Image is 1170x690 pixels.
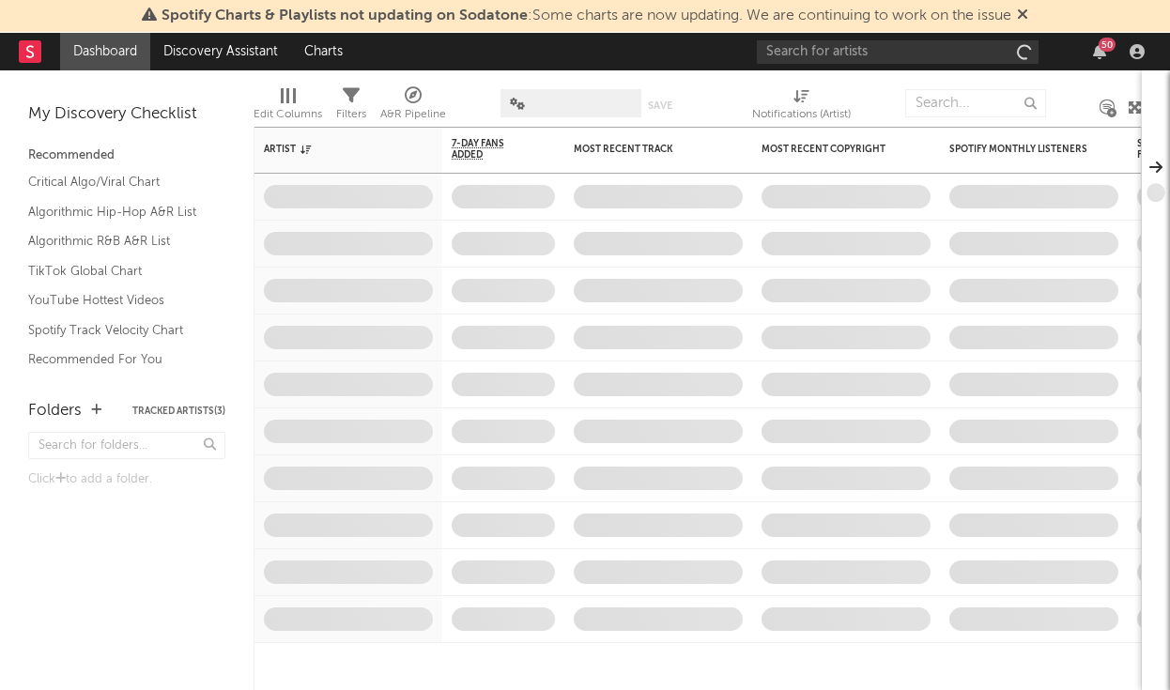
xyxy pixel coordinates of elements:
[762,144,902,155] div: Most Recent Copyright
[60,33,150,70] a: Dashboard
[380,80,446,134] div: A&R Pipeline
[28,468,225,491] div: Click to add a folder.
[150,33,291,70] a: Discovery Assistant
[264,144,405,155] div: Artist
[905,89,1046,117] input: Search...
[648,100,672,111] button: Save
[1017,8,1028,23] span: Dismiss
[162,8,1011,23] span: : Some charts are now updating. We are continuing to work on the issue
[336,103,366,126] div: Filters
[28,261,207,282] a: TikTok Global Chart
[28,145,225,167] div: Recommended
[28,172,207,192] a: Critical Algo/Viral Chart
[574,144,715,155] div: Most Recent Track
[28,320,207,341] a: Spotify Track Velocity Chart
[254,80,322,134] div: Edit Columns
[380,103,446,126] div: A&R Pipeline
[291,33,356,70] a: Charts
[254,103,322,126] div: Edit Columns
[757,40,1039,64] input: Search for artists
[752,80,851,134] div: Notifications (Artist)
[1099,38,1116,52] div: 50
[28,290,207,311] a: YouTube Hottest Videos
[28,103,225,126] div: My Discovery Checklist
[28,432,225,459] input: Search for folders...
[132,406,225,416] button: Tracked Artists(3)
[752,103,851,126] div: Notifications (Artist)
[28,202,207,222] a: Algorithmic Hip-Hop A&R List
[452,138,527,161] span: 7-Day Fans Added
[336,80,366,134] div: Filters
[28,349,207,370] a: Recommended For You
[949,144,1090,155] div: Spotify Monthly Listeners
[28,400,82,422] div: Folders
[162,8,528,23] span: Spotify Charts & Playlists not updating on Sodatone
[1093,44,1106,59] button: 50
[28,231,207,252] a: Algorithmic R&B A&R List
